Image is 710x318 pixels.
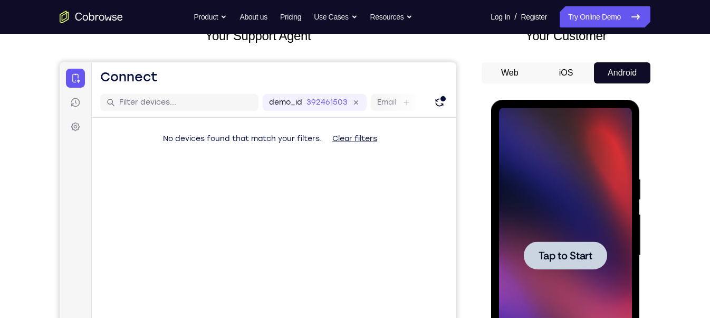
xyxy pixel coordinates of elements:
button: Use Cases [314,6,357,27]
span: No devices found that match your filters. [103,72,262,81]
a: Go to the home page [60,11,123,23]
button: Web [482,62,538,83]
button: Tap to Start [33,142,116,170]
a: Try Online Demo [560,6,650,27]
button: iOS [538,62,594,83]
a: About us [239,6,267,27]
a: Register [521,6,547,27]
button: Resources [370,6,413,27]
a: Log In [491,6,510,27]
button: Clear filters [264,66,326,87]
h2: Your Support Agent [60,26,456,45]
h2: Your Customer [482,26,650,45]
span: Tap to Start [47,151,101,161]
a: Pricing [280,6,301,27]
button: Product [194,6,227,27]
span: / [514,11,516,23]
button: Android [594,62,650,83]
